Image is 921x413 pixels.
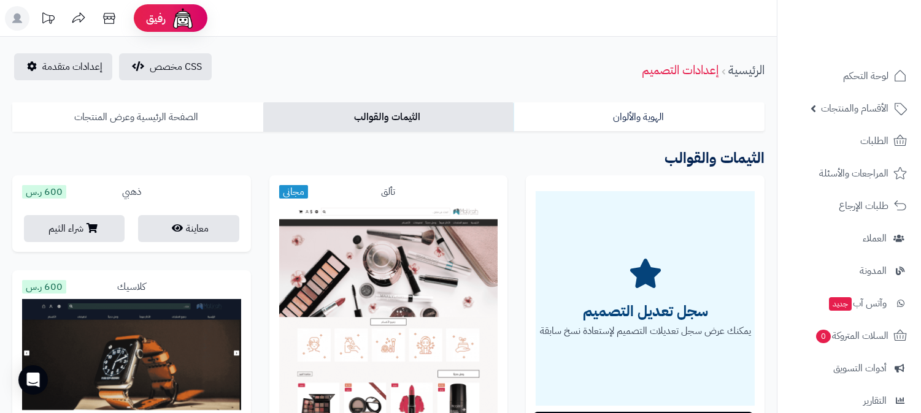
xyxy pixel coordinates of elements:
a: تحديثات المنصة [33,6,63,34]
span: 600 ر.س [22,280,66,294]
button: معاينة [138,215,239,242]
div: ذهبي [22,185,241,199]
span: رفيق [146,11,166,26]
a: إعدادات متقدمة [14,53,112,80]
span: إعدادات متقدمة [42,59,102,74]
a: وآتس آبجديد [785,289,914,318]
span: التقارير [863,392,887,409]
span: مجاني [279,185,308,199]
a: المراجعات والأسئلة [785,159,914,188]
a: الرئيسية [728,61,765,79]
span: لوحة التحكم [843,67,888,85]
span: وآتس آب [828,295,887,312]
span: CSS مخصص [150,59,202,74]
span: السلات المتروكة [815,327,888,344]
span: 0 [816,330,831,343]
span: العملاء [863,230,887,247]
a: لوحة التحكم [785,61,914,91]
span: أدوات التسويق [833,360,887,377]
a: الهوية والألوان [514,102,765,132]
a: أدوات التسويق [785,354,914,383]
a: المدونة [785,256,914,286]
h3: الثيمات والقوالب [12,146,765,171]
span: 600 ر.س [22,185,66,199]
div: Open Intercom Messenger [18,365,48,395]
div: يمكنك عرض سجل تعديلات التصميم لإستعادة نسخ سابقة [536,191,755,406]
button: شراء الثيم [24,215,125,242]
h2: سجل تعديل التصميم [536,299,755,324]
span: طلبات الإرجاع [839,197,888,214]
a: العملاء [785,224,914,253]
a: السلات المتروكة0 [785,321,914,350]
span: المراجعات والأسئلة [819,165,888,182]
div: كلاسيك [22,280,241,294]
span: الأقسام والمنتجات [821,100,888,117]
img: ai-face.png [171,6,195,31]
span: جديد [829,297,852,311]
a: إعدادات التصميم [642,61,719,79]
a: الطلبات [785,126,914,156]
div: تألق [279,185,498,199]
button: CSS مخصص [119,53,212,80]
span: الطلبات [860,132,888,150]
a: طلبات الإرجاع [785,191,914,221]
a: الصفحة الرئيسية وعرض المنتجات [12,102,263,132]
span: المدونة [860,262,887,279]
a: الثيمات والقوالب [263,102,514,132]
